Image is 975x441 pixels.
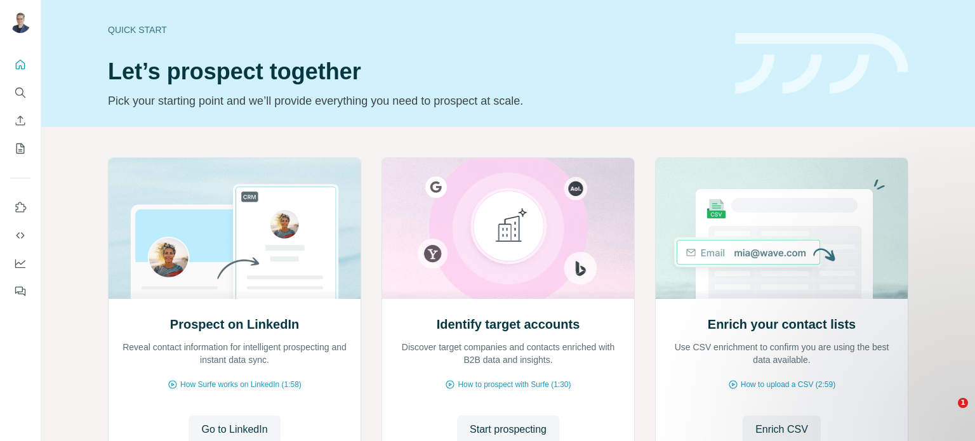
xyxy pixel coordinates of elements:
button: Use Surfe API [10,224,30,247]
button: Feedback [10,280,30,303]
button: Enrich CSV [10,109,30,132]
button: Use Surfe on LinkedIn [10,196,30,219]
p: Use CSV enrichment to confirm you are using the best data available. [668,341,895,366]
button: Dashboard [10,252,30,275]
img: Avatar [10,13,30,33]
h2: Identify target accounts [437,315,580,333]
div: Quick start [108,23,720,36]
iframe: Intercom live chat [932,398,962,428]
img: Identify target accounts [381,158,635,299]
span: Enrich CSV [755,422,808,437]
span: Go to LinkedIn [201,422,267,437]
p: Pick your starting point and we’ll provide everything you need to prospect at scale. [108,92,720,110]
span: 1 [958,398,968,408]
img: banner [735,33,908,95]
h2: Prospect on LinkedIn [170,315,299,333]
button: My lists [10,137,30,160]
span: Start prospecting [470,422,547,437]
span: How to prospect with Surfe (1:30) [458,379,571,390]
p: Reveal contact information for intelligent prospecting and instant data sync. [121,341,348,366]
h1: Let’s prospect together [108,59,720,84]
img: Enrich your contact lists [655,158,908,299]
p: Discover target companies and contacts enriched with B2B data and insights. [395,341,621,366]
button: Search [10,81,30,104]
img: Prospect on LinkedIn [108,158,361,299]
span: How Surfe works on LinkedIn (1:58) [180,379,302,390]
h2: Enrich your contact lists [708,315,856,333]
button: Quick start [10,53,30,76]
